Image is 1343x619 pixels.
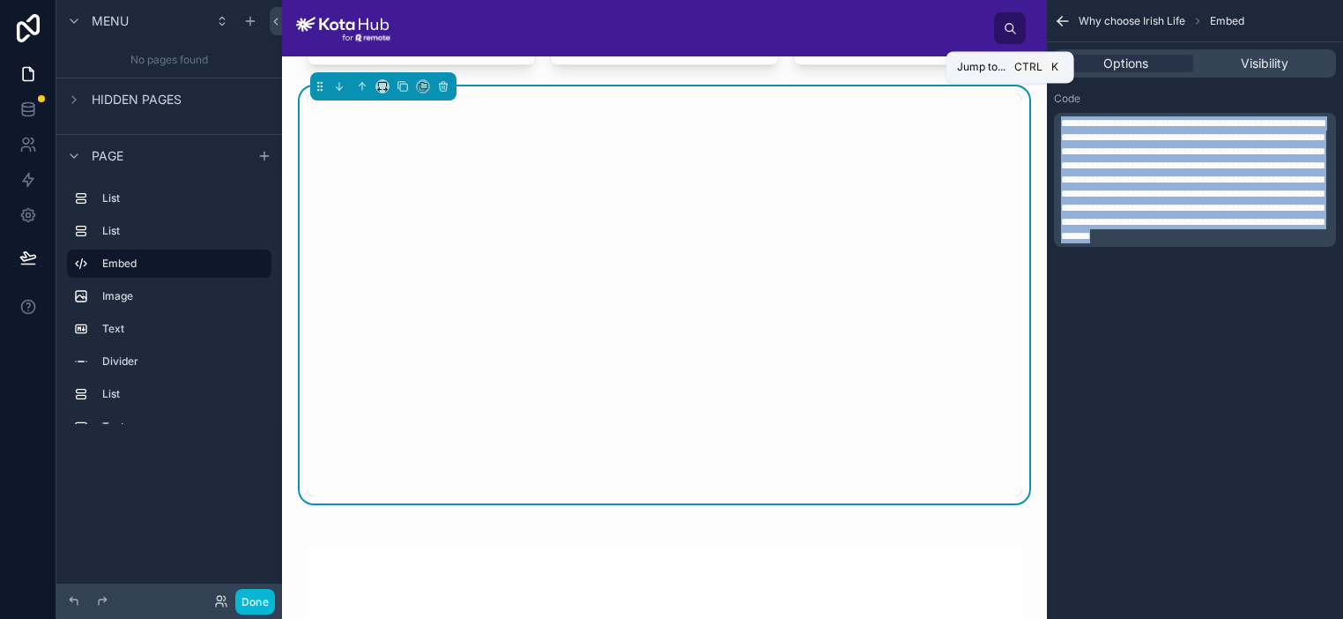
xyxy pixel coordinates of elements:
div: scrollable content [1054,113,1336,247]
div: scrollable content [56,176,282,424]
span: Jump to... [957,60,1005,74]
span: Ctrl [1013,58,1044,76]
div: No pages found [56,42,282,78]
iframe: Why Irish Life? [307,93,1022,496]
span: Page [92,147,123,165]
span: Embed [1210,14,1244,28]
label: List [102,224,264,238]
label: List [102,191,264,205]
span: Hidden pages [92,91,182,108]
label: Divider [102,354,264,369]
div: scrollable content [404,25,994,32]
label: Image [102,289,264,303]
span: Why choose Irish Life [1079,14,1185,28]
label: Embed [102,257,257,271]
span: K [1048,60,1062,74]
span: Menu [92,12,129,30]
label: Code [1054,92,1080,106]
label: Text [102,420,264,434]
label: Text [102,322,264,336]
img: App logo [296,14,390,42]
label: List [102,387,264,401]
span: Options [1103,55,1148,72]
button: Done [235,589,275,615]
span: Visibility [1241,55,1288,72]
